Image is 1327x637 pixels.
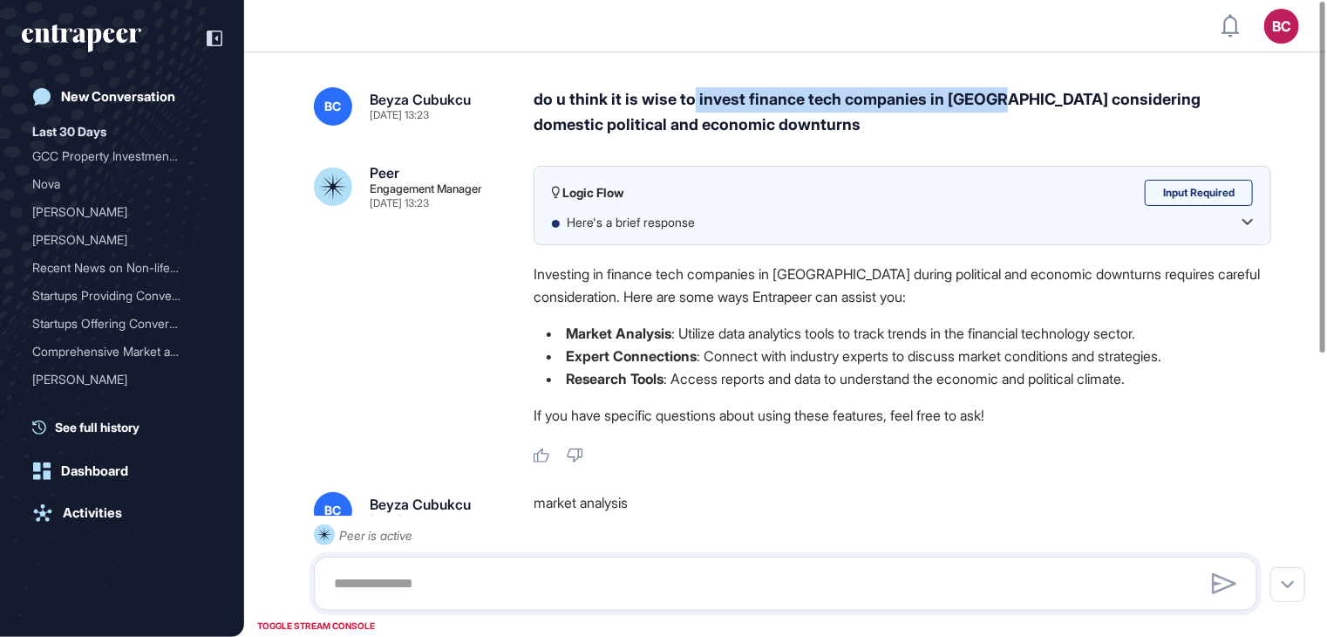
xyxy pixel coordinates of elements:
a: Dashboard [22,454,222,489]
div: [DATE] 13:24 [370,515,429,525]
strong: Expert Connections [566,347,697,365]
li: : Connect with industry experts to discuss market conditions and strategies. [534,345,1271,367]
p: Investing in finance tech companies in [GEOGRAPHIC_DATA] during political and economic downturns ... [534,263,1271,308]
div: [PERSON_NAME] [32,366,198,394]
div: GCC Property Investment T... [32,142,198,170]
strong: Research Tools [566,370,663,387]
span: BC [325,503,342,517]
span: BC [325,99,342,113]
div: Beyza Cubukcu [370,497,471,511]
div: entrapeer-logo [22,24,141,52]
div: GCC Property Investment Trends [32,142,212,170]
div: Dashboard [61,463,128,479]
div: [DATE] 13:23 [370,110,429,120]
div: Peer [370,166,399,180]
div: Startups Providing Conversational AI and Chatbot-Based Enterprise Assistant Solutions [32,282,212,310]
div: [DATE] 13:23 [370,198,429,209]
div: Comprehensive Market and ... [32,338,198,366]
p: If you have specific questions about using these features, feel free to ask! [534,404,1271,427]
div: Recent News on Non-life Reinsurance Market - Last Two Weeks [32,254,212,282]
div: Beyza Cubukcu [370,92,471,106]
div: Comprehensive Market and Competitor Intelligence Report on Atlas Robotics for Trakya Yatırım [32,338,212,366]
div: New Conversation [61,89,175,105]
div: Startups Providing Conver... [32,282,198,310]
div: Startups Offering Convers... [32,310,198,338]
div: Reese [32,366,212,394]
a: See full history [32,418,222,436]
li: : Access reports and data to understand the economic and political climate. [534,367,1271,390]
button: BC [1264,9,1299,44]
div: Last 30 Days [32,121,106,142]
div: market analysis [534,492,1271,531]
div: Curie [32,226,212,254]
a: Activities [22,496,222,531]
div: Recent News on Non-life R... [32,254,198,282]
div: Peer is active [339,524,413,546]
div: Nova [32,170,198,198]
div: Startups Offering Conversational AI and Chatbot-Based Enterprise Assistant Solutions [32,310,212,338]
div: TOGGLE STREAM CONSOLE [253,615,379,637]
li: : Utilize data analytics tools to track trends in the financial technology sector. [534,322,1271,345]
div: do u think it is wise to invest finance tech companies in [GEOGRAPHIC_DATA] considering domestic ... [534,87,1271,138]
div: [PERSON_NAME] [32,198,198,226]
div: Activities [63,505,122,521]
div: Logic Flow [552,184,624,202]
div: Curie [32,198,212,226]
div: Engagement Manager [370,183,482,195]
strong: Market Analysis [566,325,671,342]
a: New Conversation [22,79,222,114]
p: Here's a brief response [567,214,712,231]
div: Nova [32,170,212,198]
span: See full history [55,418,140,436]
div: [PERSON_NAME] [32,226,198,254]
div: Input Required [1145,180,1253,206]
